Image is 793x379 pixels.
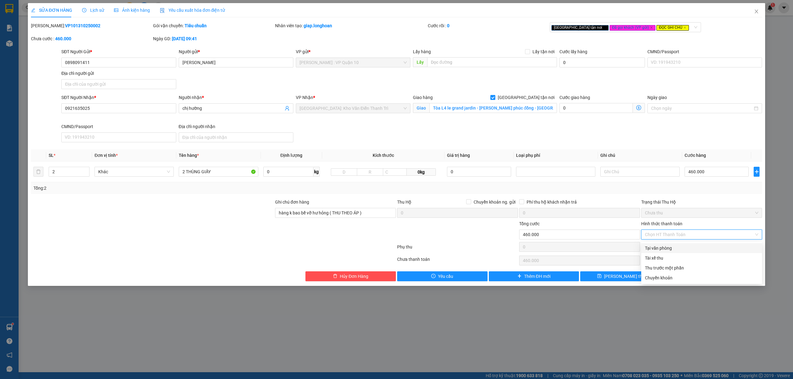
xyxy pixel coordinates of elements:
[397,200,411,205] span: Thu Hộ
[357,168,383,176] input: R
[514,149,598,162] th: Loại phụ phí
[55,36,71,41] b: 460.000
[296,48,410,55] div: VP gửi
[604,273,654,280] span: [PERSON_NAME] thay đổi
[413,95,433,100] span: Giao hàng
[296,95,313,100] span: VP Nhận
[333,274,337,279] span: delete
[431,274,436,279] span: exclamation-circle
[636,105,641,110] span: dollar-circle
[407,168,436,176] span: 0kg
[645,230,758,239] span: Chọn HT Thanh Toán
[517,274,522,279] span: plus
[31,22,152,29] div: [PERSON_NAME]:
[754,9,759,14] span: close
[61,123,176,130] div: CMND/Passport
[641,221,682,226] label: Hình thức thanh toán
[185,23,207,28] b: Tiêu chuẩn
[580,271,671,281] button: save[PERSON_NAME] thay đổi
[49,153,54,158] span: SL
[160,8,225,13] span: Yêu cầu xuất hóa đơn điện tử
[647,48,762,55] div: CMND/Passport
[179,123,293,130] div: Địa chỉ người nhận
[300,104,407,113] span: Hà Nội: Kho Văn Điển Thanh Trì
[438,273,453,280] span: Yêu cầu
[645,274,758,281] div: Chuyển khoản
[397,271,488,281] button: exclamation-circleYêu cầu
[396,256,519,267] div: Chưa thanh toán
[280,153,302,158] span: Định lượng
[114,8,150,13] span: Ảnh kiện hàng
[61,70,176,77] div: Địa chỉ người gửi
[651,105,753,112] input: Ngày giao
[31,8,35,12] span: edit
[597,274,602,279] span: save
[179,94,293,101] div: Người nhận
[559,58,645,67] input: Cước lấy hàng
[748,3,765,20] button: Close
[114,8,118,12] span: picture
[172,36,197,41] b: [DATE] 09:41
[373,153,394,158] span: Kích thước
[683,26,686,29] span: close
[94,153,118,158] span: Đơn vị tính
[383,168,407,176] input: C
[650,26,653,29] span: close
[340,273,368,280] span: Hủy Đơn Hàng
[33,167,43,177] button: delete
[471,199,518,205] span: Chuyển khoản ng. gửi
[300,58,407,67] span: Hồ Chí Minh : VP Quận 10
[98,167,170,176] span: Khác
[656,25,689,31] span: ĐỌC GHI CHÚ
[153,35,274,42] div: Ngày GD:
[559,95,590,100] label: Cước giao hàng
[396,243,519,254] div: Phụ thu
[305,271,396,281] button: deleteHủy Đơn Hàng
[645,208,758,217] span: Chưa thu
[413,57,427,67] span: Lấy
[33,185,306,192] div: Tổng: 2
[645,255,758,261] div: Tài xế thu
[313,167,320,177] span: kg
[179,132,293,142] input: Địa chỉ của người nhận
[754,169,759,174] span: plus
[685,153,706,158] span: Cước hàng
[645,265,758,271] div: Thu trước một phần
[179,167,258,177] input: VD: Bàn, Ghế
[285,106,290,111] span: user-add
[610,25,656,31] span: Đã gọi khách (VP gửi)
[530,48,557,55] span: Lấy tận nơi
[427,57,557,67] input: Dọc đường
[551,25,609,31] span: [GEOGRAPHIC_DATA] tận nơi
[31,35,152,42] div: Chưa cước :
[598,149,682,162] th: Ghi chú
[331,168,357,176] input: D
[428,22,549,29] div: Cước rồi :
[603,26,606,29] span: close
[559,103,633,113] input: Cước giao hàng
[179,153,199,158] span: Tên hàng
[447,23,449,28] b: 0
[647,95,667,100] label: Ngày giao
[61,48,176,55] div: SĐT Người Gửi
[275,200,309,205] label: Ghi chú đơn hàng
[304,23,332,28] b: giap.longhoan
[559,49,587,54] label: Cước lấy hàng
[275,208,396,218] input: Ghi chú đơn hàng
[524,199,579,205] span: Phí thu hộ khách nhận trả
[641,199,762,205] div: Trạng thái Thu Hộ
[495,94,557,101] span: [GEOGRAPHIC_DATA] tận nơi
[519,221,540,226] span: Tổng cước
[65,23,100,28] b: VP101310250002
[645,245,758,252] div: Tại văn phòng
[524,273,550,280] span: Thêm ĐH mới
[489,271,579,281] button: plusThêm ĐH mới
[754,167,760,177] button: plus
[31,8,72,13] span: SỬA ĐƠN HÀNG
[447,153,470,158] span: Giá trị hàng
[429,103,557,113] input: Giao tận nơi
[179,48,293,55] div: Người gửi
[82,8,86,12] span: clock-circle
[153,22,274,29] div: Gói vận chuyển:
[600,167,680,177] input: Ghi Chú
